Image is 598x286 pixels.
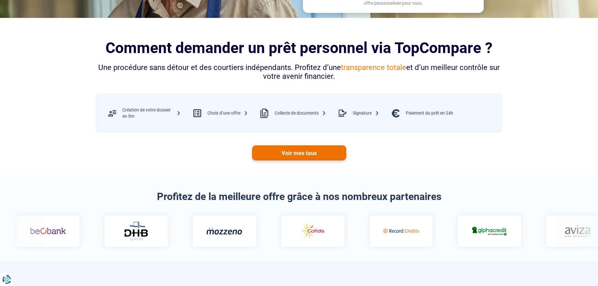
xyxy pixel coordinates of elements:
[252,145,346,160] a: Voir mes taux
[353,110,379,116] div: Signature
[96,63,503,81] div: Une procédure sans détour et des courtiers indépendants. Profitez d’une et d’un meilleur contrôle...
[207,110,248,116] div: Choix d’une offre
[205,222,241,240] img: Cofidis
[406,110,453,116] div: Paiement du prêt en 24h
[275,110,326,116] div: Collecte de documents
[475,225,500,237] img: Aviza
[96,191,503,202] h2: Profitez de la meilleure offre grâce à nos nombreux partenaires
[293,222,329,240] img: Record credits
[122,107,181,119] div: Création de votre dossier en 5m
[341,63,406,72] span: transparence totale
[116,227,153,235] img: Mozzeno
[381,225,418,236] img: Alphacredit
[34,221,59,240] img: DHB Bank
[96,39,503,57] h2: Comment demander un prêt personnel via TopCompare ?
